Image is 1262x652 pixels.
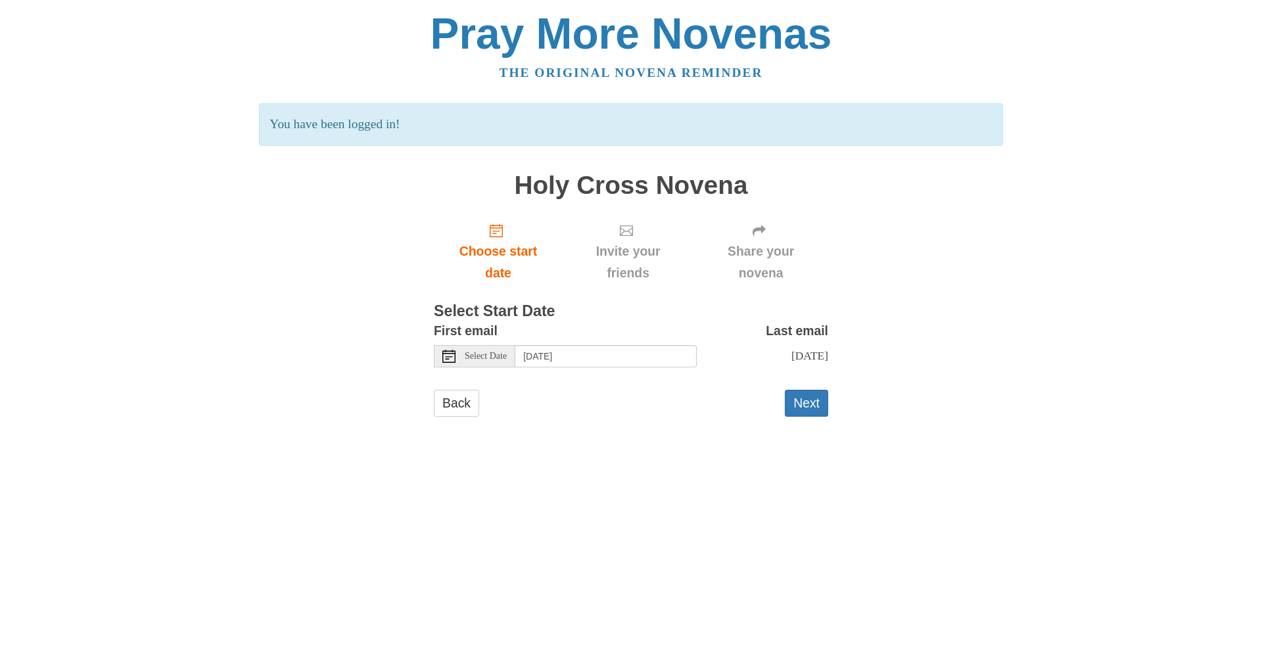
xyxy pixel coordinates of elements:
a: Pray More Novenas [431,9,832,58]
a: Choose start date [434,212,563,291]
label: First email [434,320,498,342]
div: Click "Next" to confirm your start date first. [563,212,693,291]
span: Choose start date [447,241,549,284]
h3: Select Start Date [434,303,828,320]
button: Next [785,390,828,417]
a: The original novena reminder [500,66,763,80]
h1: Holy Cross Novena [434,172,828,200]
p: You have been logged in! [259,103,1002,146]
span: Invite your friends [576,241,680,284]
div: Click "Next" to confirm your start date first. [693,212,828,291]
span: [DATE] [791,349,828,362]
label: Last email [766,320,828,342]
a: Back [434,390,479,417]
span: Select Date [465,352,507,361]
span: Share your novena [707,241,815,284]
